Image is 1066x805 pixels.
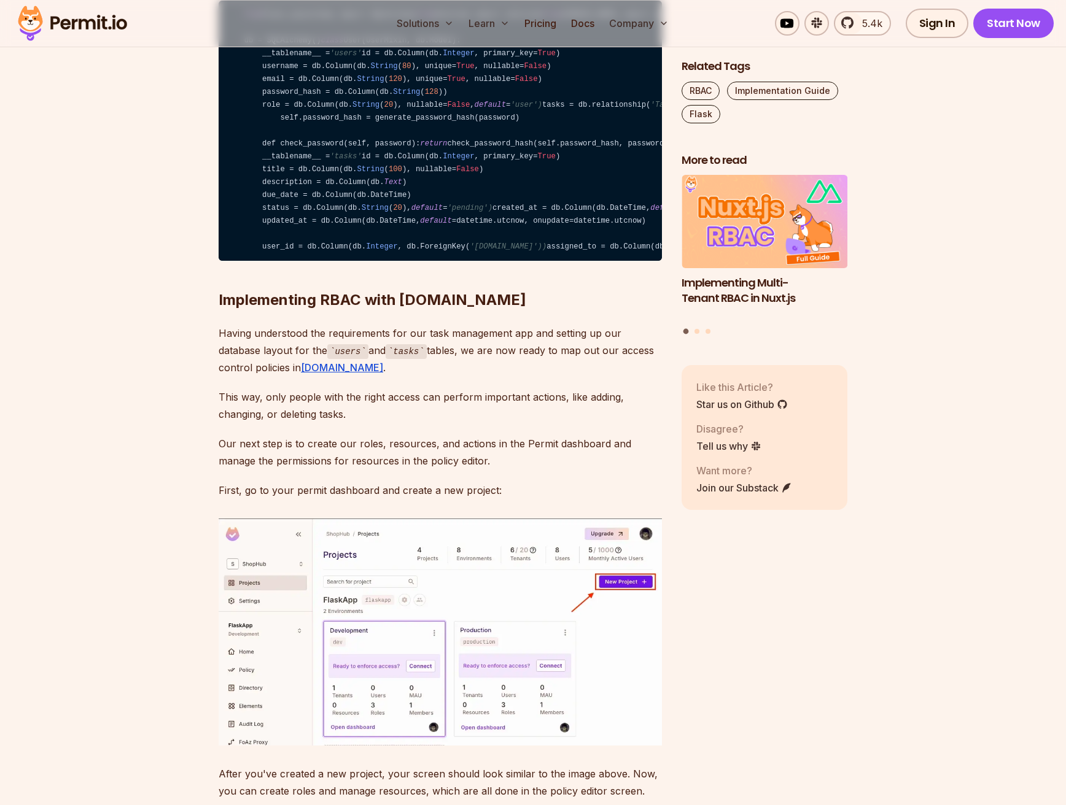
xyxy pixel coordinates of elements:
[330,49,361,58] span: 'users'
[683,329,689,334] button: Go to slide 1
[515,75,538,83] span: False
[219,518,662,745] img: image.png
[301,361,383,374] a: [DOMAIN_NAME]
[834,11,891,36] a: 5.4k
[393,88,420,96] span: String
[906,9,969,38] a: Sign In
[682,153,847,168] h2: More to read
[604,11,674,36] button: Company
[682,59,847,74] h2: Related Tags
[696,397,788,412] a: Star us on Github
[727,82,838,100] a: Implementation Guide
[352,101,379,109] span: String
[696,480,792,495] a: Join our Substack
[650,204,682,212] span: default
[366,242,397,251] span: Integer
[219,325,662,377] p: Having understood the requirements for our task management app and setting up our database layout...
[519,11,561,36] a: Pricing
[696,463,792,478] p: Want more?
[696,422,761,436] p: Disagree?
[219,388,662,423] p: This way, only people with the right access can perform important actions, like adding, changing,...
[682,175,847,336] div: Posts
[420,217,451,225] span: default
[219,1,662,261] code: flask_sqlalchemy import SQLAlchemy datetime import datetime [DOMAIN_NAME] import generate_passwor...
[456,165,479,174] span: False
[219,482,662,499] p: First, go to your permit dashboard and create a new project:
[411,204,443,212] span: default
[470,242,547,251] span: '[DOMAIN_NAME]'))
[420,139,447,148] span: return
[464,11,515,36] button: Learn
[682,175,847,322] li: 1 of 3
[357,165,384,174] span: String
[362,204,389,212] span: String
[566,11,599,36] a: Docs
[682,82,720,100] a: RBAC
[219,765,662,799] p: After you've created a new project, your screen should look similar to the image above. Now, you ...
[386,344,427,359] code: tasks
[706,329,710,334] button: Go to slide 3
[389,165,402,174] span: 100
[384,101,394,109] span: 20
[973,9,1054,38] a: Start Now
[682,275,847,306] h3: Implementing Multi-Tenant RBAC in Nuxt.js
[696,380,788,395] p: Like this Article?
[389,75,402,83] span: 120
[402,62,411,71] span: 80
[538,152,556,161] span: True
[443,49,474,58] span: Integer
[696,439,761,453] a: Tell us why
[12,2,133,44] img: Permit logo
[538,49,556,58] span: True
[682,105,720,123] a: Flask
[393,204,402,212] span: 20
[694,329,699,334] button: Go to slide 2
[447,101,470,109] span: False
[475,101,506,109] span: default
[447,75,465,83] span: True
[384,178,402,187] span: Text
[524,62,547,71] span: False
[425,88,438,96] span: 128
[371,62,398,71] span: String
[330,152,361,161] span: 'tasks'
[219,241,662,310] h2: Implementing RBAC with [DOMAIN_NAME]
[650,101,808,109] span: 'Task', backref='owner', lazy=True)
[219,435,662,469] p: Our next step is to create our roles, resources, and actions in the Permit dashboard and manage t...
[448,204,493,212] span: 'pending')
[392,11,459,36] button: Solutions
[682,175,847,269] img: Implementing Multi-Tenant RBAC in Nuxt.js
[327,344,368,359] code: users
[357,75,384,83] span: String
[682,175,847,322] a: Implementing Multi-Tenant RBAC in Nuxt.jsImplementing Multi-Tenant RBAC in Nuxt.js
[855,16,882,31] span: 5.4k
[443,152,474,161] span: Integer
[510,101,542,109] span: 'user')
[456,62,474,71] span: True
